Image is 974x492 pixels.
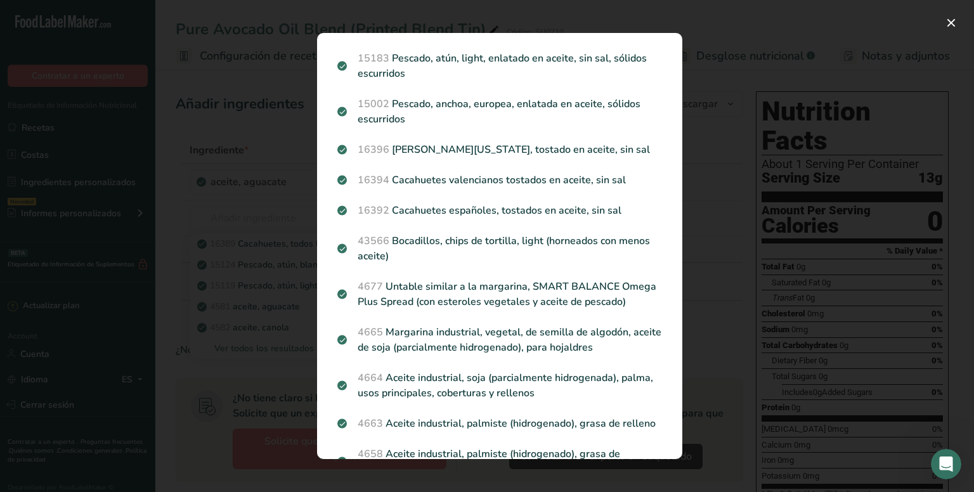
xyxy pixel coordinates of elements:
p: Cacahuetes españoles, tostados en aceite, sin sal [337,203,662,218]
span: 16396 [358,143,389,157]
span: 16392 [358,204,389,217]
p: Aceite industrial, palmiste (hidrogenado), grasa de relleno [337,416,662,431]
span: 4658 [358,447,383,461]
span: 43566 [358,234,389,248]
p: Aceite industrial, soja (parcialmente hidrogenada), palma, usos principales, coberturas y rellenos [337,370,662,401]
p: Bocadillos, chips de tortilla, light (horneados con menos aceite) [337,233,662,264]
span: 4664 [358,371,383,385]
span: 4677 [358,280,383,294]
iframe: Intercom live chat [931,449,961,479]
span: 16394 [358,173,389,187]
p: Cacahuetes valencianos tostados en aceite, sin sal [337,172,662,188]
span: 15002 [358,97,389,111]
span: 4663 [358,417,383,430]
p: Pescado, anchoa, europea, enlatada en aceite, sólidos escurridos [337,96,662,127]
p: Margarina industrial, vegetal, de semilla de algodón, aceite de soja (parcialmente hidrogenado), ... [337,325,662,355]
span: 4665 [358,325,383,339]
p: Aceite industrial, palmiste (hidrogenado), grasa de confitería, producto de grado intermedio [337,446,662,477]
p: Untable similar a la margarina, SMART BALANCE Omega Plus Spread (con esteroles vegetales y aceite... [337,279,662,309]
p: [PERSON_NAME][US_STATE], tostado en aceite, sin sal [337,142,662,157]
p: Pescado, atún, light, enlatado en aceite, sin sal, sólidos escurridos [337,51,662,81]
span: 15183 [358,51,389,65]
